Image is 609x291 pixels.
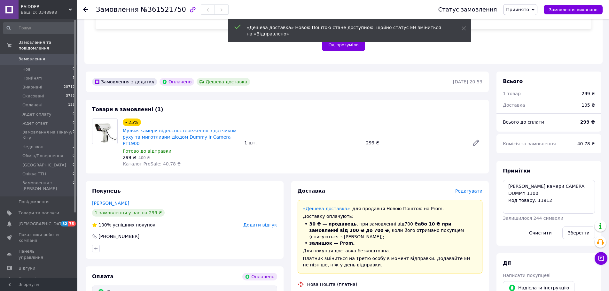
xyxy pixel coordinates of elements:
span: 400 ₴ [138,156,150,160]
span: 20712 [64,84,75,90]
span: Комісія за замовлення [503,141,556,146]
span: Каталог ProSale: 40.78 ₴ [123,161,181,166]
span: Замовлення з [PERSON_NAME] [22,180,73,192]
b: 299 ₴ [580,119,595,125]
span: RAIDDER [21,4,69,10]
span: 30 ₴ — продавець [309,221,357,226]
span: 82 [61,221,68,226]
a: «Дешева доставка» [303,206,350,211]
a: Редагувати [470,136,482,149]
span: Всього [503,78,523,84]
span: Відгуки [19,265,35,271]
span: Дії [503,260,511,266]
div: 1 замовлення у вас на 299 ₴ [92,209,165,217]
div: «Дешева доставка» Новою Поштою стане доступною, щойно статус ЕН зміниться на «Відправлено» [247,24,446,37]
div: [PHONE_NUMBER] [98,233,140,240]
span: Нові [22,66,32,72]
span: Оплачені [22,102,43,108]
span: Оплата [92,273,113,280]
span: 1 [73,75,75,81]
span: Замовлення та повідомлення [19,40,77,51]
div: Нова Пошта (платна) [306,281,359,287]
span: Прийнято [506,7,529,12]
span: 0 [73,162,75,168]
div: Для покупця доставка безкоштовна. [303,248,477,254]
span: 0 [73,66,75,72]
span: 128 [68,102,75,108]
span: 75 [68,221,75,226]
span: Додати відгук [243,222,277,227]
span: Примітки [503,168,530,174]
span: 0 [73,180,75,192]
span: Ок, зрозуміло [329,42,359,47]
input: Пошук [3,22,75,34]
span: Покупець [92,188,121,194]
span: Товари в замовленні (1) [92,106,163,112]
a: Муляж камери відеоспостереження з датчиком руху та миготливим діодом Dummy ir Camera PT1900 [123,128,237,146]
time: [DATE] 20:53 [453,79,482,84]
span: Замовлення виконано [549,7,597,12]
span: 1 товар [503,91,521,96]
span: Повідомлення [19,199,50,205]
span: Товари та послуги [19,210,59,216]
button: Замовлення виконано [544,5,603,14]
span: залишок — Prom. [309,241,355,246]
button: Ок, зрозуміло [322,38,365,51]
span: 0 [73,129,75,141]
span: Скасовані [22,93,44,99]
span: Замовлення [96,6,139,13]
div: 299 ₴ [582,90,595,97]
div: Статус замовлення [438,6,497,13]
span: Замовлення [19,56,45,62]
span: Ждет оплату [22,111,51,117]
span: 0 [73,171,75,177]
span: 299 ₴ [123,155,136,160]
div: Оплачено [242,273,277,280]
span: Панель управління [19,249,59,260]
span: 0 [73,153,75,159]
span: Доставка [503,103,525,108]
span: 3737 [66,93,75,99]
li: , при замовленні від 700 ₴ , коли його отримано покупцем (списуються з [PERSON_NAME]); [303,221,477,240]
span: Недозвон [22,144,43,150]
span: 100% [98,222,111,227]
span: Готово до відправки [123,149,171,154]
div: Замовлення з додатку [92,78,157,86]
button: Зберегти [562,226,595,239]
span: Прийняті [22,75,42,81]
span: Замовлення на Пікачу/Кігу [22,129,73,141]
span: Всього до сплати [503,119,544,125]
div: 1 шт. [242,138,363,147]
span: [DEMOGRAPHIC_DATA] [19,221,66,227]
div: для продавця Новою Поштою на Prom. [303,205,477,212]
div: Дешева доставка [197,78,250,86]
span: Редагувати [455,188,482,194]
img: Муляж камери відеоспостереження з датчиком руху та миготливим діодом Dummy ir Camera PT1900 [92,119,117,144]
div: 299 ₴ [363,138,467,147]
span: Покупці [19,276,36,282]
span: ждет ответ [22,120,48,126]
span: Залишилося 244 символи [503,216,563,221]
span: Виконані [22,84,42,90]
div: Платник зміниться на Третю особу в момент відправки. Додавайте ЕН не пізніше, ніж у день відправки. [303,255,477,268]
span: 0 [73,120,75,126]
button: Чат з покупцем [595,252,607,265]
a: [PERSON_NAME] [92,201,129,206]
span: Показники роботи компанії [19,232,59,243]
div: - 25% [123,119,141,126]
div: Оплачено [160,78,194,86]
div: Ваш ID: 3348998 [21,10,77,15]
textarea: [PERSON_NAME] камери CAMERA DUMMY 1100 Код товару: 11912 [503,180,595,214]
span: 0 [73,111,75,117]
button: Очистити [524,226,557,239]
div: Повернутися назад [83,6,88,13]
span: [GEOGRAPHIC_DATA] [22,162,66,168]
span: Доставка [298,188,325,194]
span: №361521750 [141,6,186,13]
span: Написати покупцеві [503,273,550,278]
span: Очікує ТТН [22,171,46,177]
span: 3 [73,144,75,150]
div: успішних покупок [92,222,155,228]
div: Доставку оплачують: [303,213,477,219]
span: 40.78 ₴ [577,141,595,146]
